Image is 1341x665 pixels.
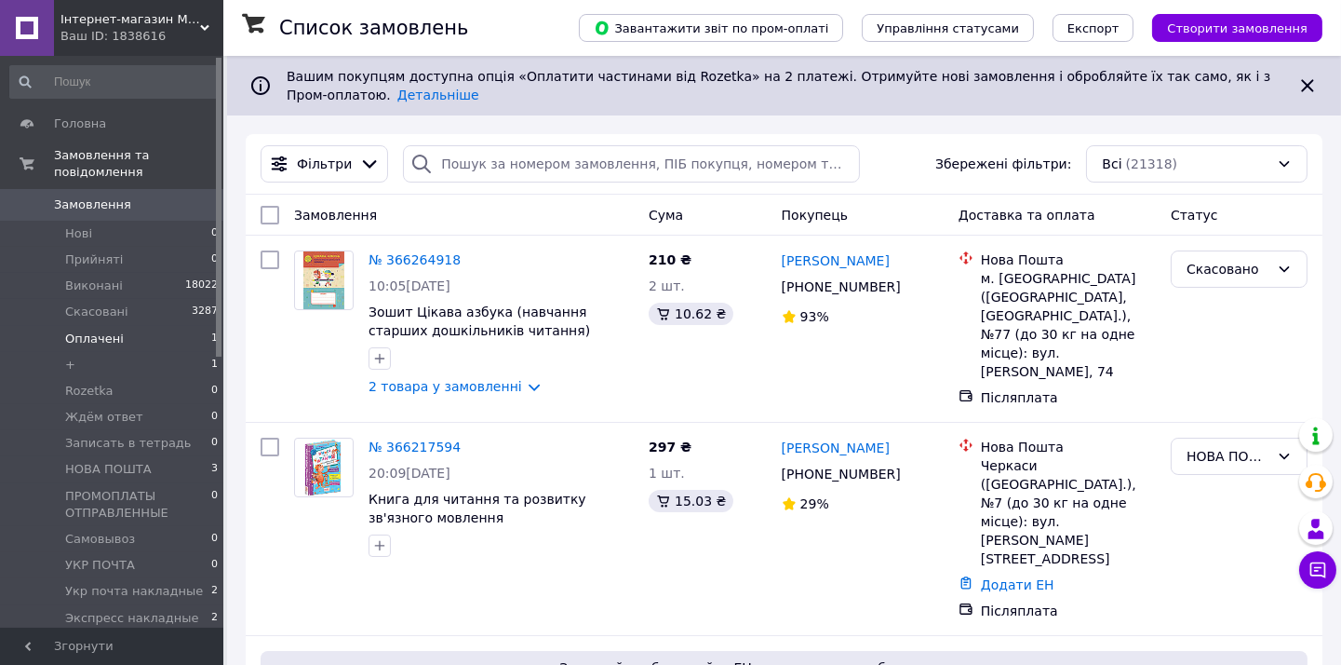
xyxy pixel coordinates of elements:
[369,305,590,338] a: Зошит Цікава азбука (навчання старших дошкільників читання)
[959,208,1095,223] span: Доставка та оплата
[594,20,828,36] span: Завантажити звіт по пром-оплаті
[649,303,733,325] div: 10.62 ₴
[981,438,1156,456] div: Нова Пошта
[369,252,461,267] a: № 366264918
[303,251,344,309] img: Фото товару
[800,309,829,324] span: 93%
[1171,208,1218,223] span: Статус
[211,435,218,452] span: 0
[211,225,218,242] span: 0
[1299,551,1336,589] button: Чат з покупцем
[981,269,1156,381] div: м. [GEOGRAPHIC_DATA] ([GEOGRAPHIC_DATA], [GEOGRAPHIC_DATA].), №77 (до 30 кг на одне місце): вул. ...
[1126,156,1177,171] span: (21318)
[397,88,479,102] a: Детальніше
[294,438,354,497] a: Фото товару
[65,557,135,574] span: УКР ПОЧТА
[1133,20,1322,34] a: Створити замовлення
[65,251,123,268] span: Прийняті
[287,69,1270,102] span: Вашим покупцям доступна опція «Оплатити частинами від Rozetka» на 2 платежі. Отримуйте нові замов...
[192,304,218,320] span: 3287
[649,252,691,267] span: 210 ₴
[369,492,586,525] a: Книга для читання та розвитку зв'язного мовлення
[369,440,461,455] a: № 366217594
[877,21,1019,35] span: Управління статусами
[981,251,1156,269] div: Нова Пошта
[981,602,1156,620] div: Післяплата
[782,208,848,223] span: Покупець
[369,379,522,394] a: 2 товара у замовленні
[211,583,218,600] span: 2
[649,490,733,512] div: 15.03 ₴
[185,278,218,294] span: 18022
[211,461,218,478] span: 3
[800,496,829,511] span: 29%
[9,65,220,99] input: Пошук
[1067,21,1120,35] span: Експорт
[65,225,92,242] span: Нові
[211,357,218,373] span: 1
[294,251,354,310] a: Фото товару
[54,197,131,213] span: Замовлення
[65,304,128,320] span: Скасовані
[1152,14,1322,42] button: Створити замовлення
[65,383,114,400] span: Rozetka
[65,278,123,294] span: Виконані
[211,531,218,548] span: 0
[782,251,890,270] a: [PERSON_NAME]
[649,440,691,455] span: 297 ₴
[297,155,352,173] span: Фільтри
[211,409,218,426] span: 0
[304,439,343,496] img: Фото товару
[65,461,152,478] span: НОВА ПОШТА
[649,208,683,223] span: Cума
[211,610,218,627] span: 2
[211,488,218,522] span: 0
[579,14,843,42] button: Завантажити звіт по пром-оплаті
[294,208,377,223] span: Замовлення
[782,439,890,457] a: [PERSON_NAME]
[369,278,450,293] span: 10:05[DATE]
[403,145,860,183] input: Пошук за номером замовлення, ПІБ покупця, номером телефону, Email, номером накладної
[1167,21,1307,35] span: Створити замовлення
[65,610,199,627] span: Экспресс накладные
[211,383,218,400] span: 0
[65,435,192,452] span: Записать в тетрадь
[65,357,75,373] span: +
[649,466,685,481] span: 1 шт.
[54,147,223,181] span: Замовлення та повідомлення
[649,278,685,293] span: 2 шт.
[279,17,468,39] h1: Список замовлень
[369,466,450,481] span: 20:09[DATE]
[1187,259,1269,279] div: Скасовано
[54,115,106,132] span: Головна
[211,557,218,574] span: 0
[782,467,901,482] span: [PHONE_NUMBER]
[60,28,223,45] div: Ваш ID: 1838616
[981,456,1156,568] div: Черкаси ([GEOGRAPHIC_DATA].), №7 (до 30 кг на одне місце): вул. [PERSON_NAME][STREET_ADDRESS]
[65,488,211,522] span: ПРОМОПЛАТЫ ОТПРАВЛЕННЫЕ
[65,583,203,600] span: Укр почта накладные
[1102,155,1121,173] span: Всі
[60,11,200,28] span: Інтернет-магазин MegaBook
[981,388,1156,407] div: Післяплата
[65,531,135,548] span: Самовывоз
[981,577,1054,592] a: Додати ЕН
[935,155,1071,173] span: Збережені фільтри:
[211,331,218,347] span: 1
[65,331,124,347] span: Оплачені
[1053,14,1134,42] button: Експорт
[65,409,143,426] span: Ждём ответ
[782,279,901,294] span: [PHONE_NUMBER]
[211,251,218,268] span: 0
[862,14,1034,42] button: Управління статусами
[1187,446,1269,467] div: НОВА ПОШТА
